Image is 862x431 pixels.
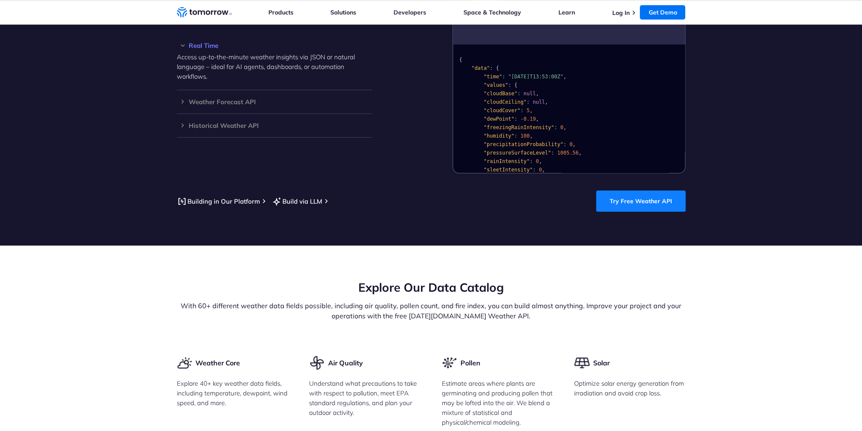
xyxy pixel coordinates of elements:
[483,91,517,97] span: "cloudBase"
[551,150,554,156] span: :
[177,279,686,296] h2: Explore Our Data Catalog
[533,99,545,105] span: null
[483,74,502,80] span: "time"
[560,124,563,130] span: 0
[538,158,541,164] span: ,
[578,150,581,156] span: ,
[463,8,521,16] a: Space & Technology
[483,108,520,113] span: "cloudCover"
[460,358,480,367] h3: Pollen
[563,74,566,80] span: ,
[523,91,536,97] span: null
[596,191,686,212] a: Try Free Weather API
[545,99,548,105] span: ,
[557,150,579,156] span: 1005.56
[530,133,533,139] span: ,
[569,141,572,147] span: 0
[483,82,508,88] span: "values"
[593,358,610,367] h3: Solar
[502,74,505,80] span: :
[471,65,489,71] span: "data"
[177,196,260,207] a: Building in Our Platform
[508,74,563,80] span: "[DATE]T13:53:00Z"
[330,8,356,16] a: Solutions
[177,52,372,81] p: Access up-to-the-minute weather insights via JSON or natural language – ideal for AI agents, dash...
[177,301,686,321] p: With 60+ different weather data fields possible, including air quality, pollen count, and fire in...
[558,8,575,16] a: Learn
[536,158,538,164] span: 0
[483,158,529,164] span: "rainIntensity"
[520,116,523,122] span: -
[483,124,554,130] span: "freezingRainIntensity"
[530,158,533,164] span: :
[520,133,530,139] span: 100
[508,82,511,88] span: :
[483,141,563,147] span: "precipitationProbability"
[483,167,533,173] span: "sleetIntensity"
[177,42,372,49] h3: Real Time
[523,116,536,122] span: 0.19
[514,133,517,139] span: :
[563,124,566,130] span: ,
[177,99,372,105] h3: Weather Forecast API
[640,5,685,19] a: Get Demo
[542,167,545,173] span: ,
[177,379,288,408] p: Explore 40+ key weather data fields, including temperature, dewpoint, wind speed, and more.
[177,122,372,129] h3: Historical Weather API
[536,91,538,97] span: ,
[520,108,523,113] span: :
[530,108,533,113] span: ,
[563,141,566,147] span: :
[195,358,240,367] h3: Weather Core
[574,379,686,398] p: Optimize solar energy generation from irradiation and avoid crop loss.
[272,196,322,207] a: Build via LLM
[517,91,520,97] span: :
[496,65,499,71] span: {
[514,116,517,122] span: :
[393,8,426,16] a: Developers
[483,99,526,105] span: "cloudCeiling"
[536,116,538,122] span: ,
[442,379,553,427] p: Estimate areas where plants are germinating and producing pollen that may be lofted into the air....
[526,99,529,105] span: :
[268,8,293,16] a: Products
[514,82,517,88] span: {
[309,379,421,417] p: Understand what precautions to take with respect to pollution, meet EPA standard regulations, and...
[572,141,575,147] span: ,
[612,9,629,17] a: Log In
[483,150,551,156] span: "pressureSurfaceLevel"
[177,6,232,19] a: Home link
[526,108,529,113] span: 5
[533,167,536,173] span: :
[459,57,462,63] span: {
[538,167,541,173] span: 0
[483,116,514,122] span: "dewPoint"
[490,65,493,71] span: :
[483,133,514,139] span: "humidity"
[328,358,363,367] h3: Air Quality
[554,124,557,130] span: :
